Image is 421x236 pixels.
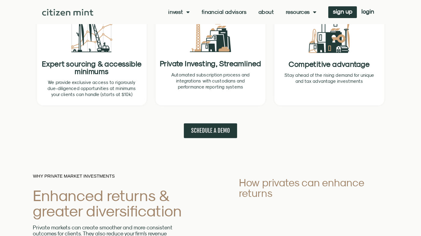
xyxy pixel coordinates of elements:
span: SCHEDULE A DEMO [191,127,230,135]
a: login [357,6,379,18]
a: About [258,9,274,15]
span: WHY PRIVATE MARKET INVESTMENTS [33,174,115,179]
h2: Competitive advantage [278,61,381,68]
p: Stay ahead of the rising demand for unique and tax advantage investments [284,72,375,84]
img: Citizen Mint [42,9,94,16]
h2: Enhanced returns & greater diversification [33,188,184,219]
h2: Private Investing, Streamlined [159,60,262,67]
a: Financial Advisors [202,9,246,15]
span: Automated subscription process and integrations with custodians and performance reporting systems [171,72,249,89]
div: Page 3 [284,72,375,84]
a: Resources [286,9,316,15]
h2: How privates can enhance returns [239,177,385,198]
span: login [361,9,374,14]
nav: Menu [168,9,316,15]
a: Invest [168,9,190,15]
div: Page 3 [47,79,137,98]
span: sign up [333,9,352,14]
h2: Expert sourcing & accessible minimums [41,60,143,75]
a: SCHEDULE A DEMO [184,123,237,138]
a: sign up [328,6,357,18]
p: We provide exclusive access to rigorously due-diligenced opportunities at minimums your clients c... [47,79,137,98]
